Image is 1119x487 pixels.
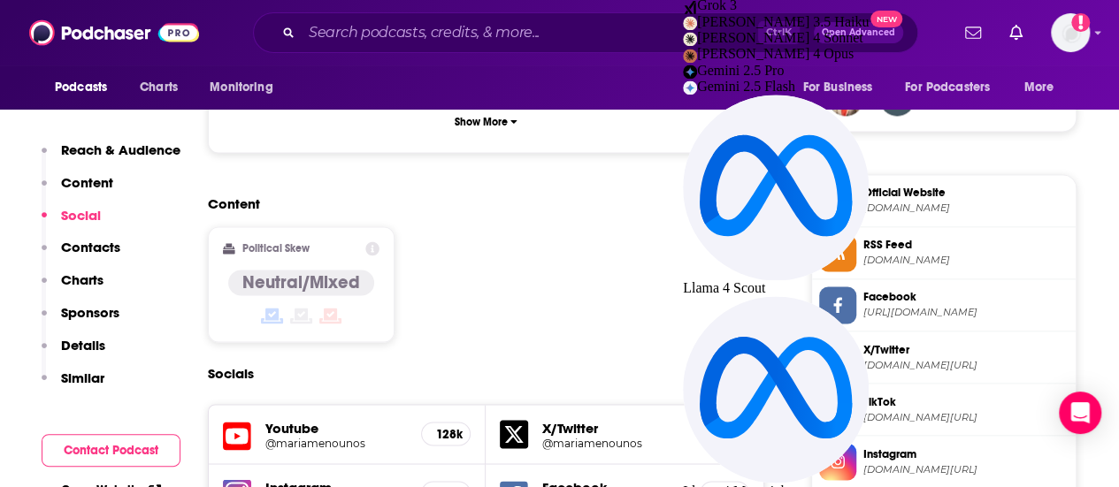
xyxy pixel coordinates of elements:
button: open menu [42,71,130,104]
span: X/Twitter [863,341,1069,357]
span: instagram.com/mariamenounos [863,462,1069,476]
span: Charts [140,75,178,100]
input: Search podcasts, credits, & more... [302,19,758,47]
a: Instagram[DOMAIN_NAME][URL] [819,443,1069,480]
span: TikTok [863,393,1069,409]
a: Official Website[DOMAIN_NAME] [819,182,1069,219]
p: Content [61,174,113,191]
a: RSS Feed[DOMAIN_NAME] [819,234,1069,271]
h2: Content [208,195,750,212]
button: Social [42,207,101,240]
span: healsquad.com [863,202,1069,215]
a: X/Twitter[DOMAIN_NAME][URL] [819,339,1069,376]
div: Search podcasts, credits, & more... [253,12,918,53]
a: TikTok[DOMAIN_NAME][URL] [819,391,1069,428]
p: Show More [455,116,508,128]
h2: Political Skew [242,242,310,255]
h5: 128k [436,426,456,441]
button: Show profile menu [1051,13,1090,52]
span: Official Website [863,185,1069,201]
img: Podchaser - Follow, Share and Rate Podcasts [29,16,199,49]
button: Content [42,174,113,207]
span: RSS Feed [863,237,1069,253]
h2: Socials [208,356,254,390]
a: @mariamenounos [265,436,407,449]
span: More [1024,75,1054,100]
p: Charts [61,271,103,288]
div: Open Intercom Messenger [1059,392,1101,434]
p: Reach & Audience [61,141,180,158]
button: Similar [42,369,104,402]
p: Contacts [61,239,120,255]
p: Sponsors [61,304,119,321]
span: For Podcasters [905,75,990,100]
button: Contact Podcast [42,434,180,467]
a: Show notifications dropdown [958,18,988,48]
h5: X/Twitter [542,419,685,436]
a: Facebook[URL][DOMAIN_NAME] [819,286,1069,323]
h4: Neutral/Mixed [242,271,360,293]
button: Sponsors [42,304,119,337]
button: Reach & Audience [42,141,180,174]
button: Contacts [42,239,120,271]
p: Details [61,337,105,354]
span: Instagram [863,445,1069,461]
span: Monitoring [210,75,272,100]
p: Similar [61,369,104,386]
img: User Profile [1051,13,1090,52]
span: twitter.com/mariamenounos [863,358,1069,371]
a: Show notifications dropdown [1002,18,1030,48]
button: Details [42,337,105,369]
span: Podcasts [55,75,107,100]
span: Logged in as Ashley_Beenen [1051,13,1090,52]
button: Show More [223,105,749,138]
button: open menu [197,71,295,104]
span: https://www.facebook.com/MariaMenounos [863,306,1069,319]
button: open menu [1012,71,1077,104]
span: New [870,11,902,27]
span: feeds.megaphone.fm [863,254,1069,267]
span: Facebook [863,289,1069,305]
p: Social [61,207,101,224]
button: open menu [893,71,1016,104]
button: Charts [42,271,103,304]
svg: Add a profile image [1071,13,1090,32]
span: tiktok.com/@healsquadxmaria [863,410,1069,423]
a: Charts [128,71,188,104]
a: @mariamenounos [542,436,685,449]
h5: Youtube [265,419,407,436]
